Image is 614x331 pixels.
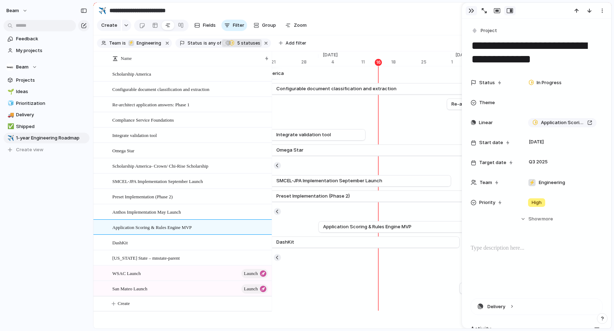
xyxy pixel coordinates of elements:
[204,40,207,46] span: is
[6,111,14,118] button: 🚚
[276,193,350,200] span: Preset Implementation (Phase 2)
[221,20,247,31] button: Filter
[203,22,216,29] span: Fields
[451,51,475,58] span: [DATE]
[122,40,126,46] span: is
[4,45,89,56] a: My projects
[480,179,492,186] span: Team
[112,192,173,200] span: Preset Implementation (Phase 2)
[470,26,499,36] button: Project
[137,40,161,46] span: Engineering
[16,100,87,107] span: Prioritization
[421,59,451,65] div: 25
[451,59,481,65] div: 1
[276,131,331,138] span: Integrate validation tool
[471,213,603,225] button: Showmore
[276,147,303,154] span: Omega Star
[112,223,192,231] span: Application Scoring & Rules Engine MVP
[112,254,180,262] span: [US_STATE] State – mnstate-parent
[3,5,31,16] button: Beam
[4,110,89,120] a: 🚚Delivery
[275,38,311,48] button: Add filter
[527,158,549,166] span: Q3 2025
[528,179,536,186] div: ⚡
[4,133,89,143] a: ✈️1-year Engineering Roadmap
[286,40,306,46] span: Add filter
[294,22,307,29] span: Zoom
[127,39,163,47] button: ⚡Engineering
[7,134,12,142] div: ✈️
[112,238,128,246] span: DashKit
[479,79,495,86] span: Status
[16,134,87,142] span: 1-year Engineering Roadmap
[528,215,541,223] span: Show
[109,40,121,46] span: Team
[479,199,495,206] span: Priority
[276,85,396,92] span: Configurable document classification and extraction
[112,162,208,170] span: Scholarship America- Crown/ Chi-Rise Scholarship
[235,40,241,46] span: 5
[262,22,276,29] span: Group
[6,123,14,130] button: ✅
[101,296,283,311] button: Create
[7,111,12,119] div: 🚚
[101,22,117,29] span: Create
[361,59,391,65] div: 11
[318,51,342,58] span: [DATE]
[539,179,565,186] span: Engineering
[244,284,258,294] span: launch
[323,223,411,230] span: Application Scoring & Rules Engine MVP
[121,39,127,47] button: is
[112,284,147,292] span: San Mateo Launch
[481,27,497,34] span: Project
[16,35,87,42] span: Feedback
[7,99,12,107] div: 🧊
[4,144,89,155] button: Create view
[16,77,87,84] span: Projects
[118,300,130,307] span: Create
[479,139,503,146] span: Start date
[121,55,132,62] span: Name
[112,131,157,139] span: Integrate validation tool
[98,6,106,15] div: ✈️
[375,59,382,66] div: 16
[235,40,260,46] span: statuses
[4,121,89,132] a: ✅Shipped
[541,119,584,126] span: Application Scoring & Rules Engine MVP
[4,98,89,109] a: 🧊Prioritization
[97,5,108,16] button: ✈️
[250,129,361,140] a: Integrate validation tool
[4,34,89,44] a: Feedback
[112,100,190,108] span: Re-architect application answers: Phase 1
[233,22,244,29] span: Filter
[222,39,262,47] button: 5 statuses
[479,159,506,166] span: Target date
[112,85,209,93] span: Configurable document classification and extraction
[244,269,258,279] span: launch
[16,63,29,71] span: Beam
[16,146,44,153] span: Create view
[4,86,89,97] a: 🌱Ideas
[323,221,570,232] a: Application Scoring & Rules Engine MVP
[195,191,575,202] a: Preset Implementation (Phase 2)
[7,122,12,131] div: ✅
[537,79,562,86] span: In Progress
[190,83,570,94] a: Configurable document classification and extraction
[191,20,219,31] button: Fields
[112,70,151,78] span: Scholarship America
[542,215,553,223] span: more
[6,134,14,142] button: ✈️
[532,199,542,206] span: High
[241,284,268,294] button: launch
[471,299,602,315] button: Delivery
[282,20,309,31] button: Zoom
[301,59,318,65] div: 28
[276,239,294,246] span: DashKit
[207,40,221,46] span: any of
[451,101,546,108] span: Re-architect application answers: Phase 1
[391,59,421,65] div: 18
